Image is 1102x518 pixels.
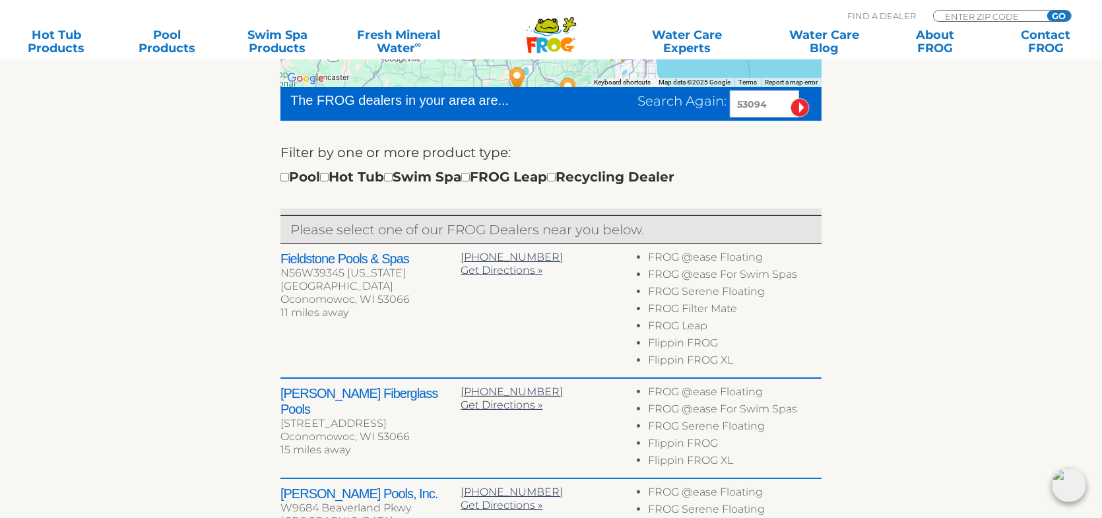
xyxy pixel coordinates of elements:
[648,302,822,319] li: FROG Filter Mate
[345,28,453,55] a: Fresh MineralWater∞
[648,268,822,285] li: FROG @ease For Swim Spas
[280,166,674,187] div: Pool Hot Tub Swim Spa FROG Leap Recycling Dealer
[781,28,867,55] a: Water CareBlog
[589,84,619,120] div: Lake Geneva Pool and Spa - 47 miles away.
[648,403,822,420] li: FROG @ease For Swim Spas
[280,430,461,443] div: Oconomowoc, WI 53066
[648,285,822,302] li: FROG Serene Floating
[659,79,730,86] span: Map data ©2025 Google
[648,486,822,503] li: FROG @ease Floating
[892,28,978,55] a: AboutFROG
[944,11,1033,22] input: Zip Code Form
[553,73,583,108] div: Splashtime Pools and Spas - 37 miles away.
[648,319,822,337] li: FROG Leap
[280,306,348,319] span: 11 miles away
[280,385,461,417] h2: [PERSON_NAME] Fiberglass Pools
[847,10,916,22] p: Find A Dealer
[290,219,812,240] p: Please select one of our FROG Dealers near you below.
[461,486,563,498] a: [PHONE_NUMBER]
[648,385,822,403] li: FROG @ease Floating
[765,79,818,86] a: Report a map error
[280,417,461,430] div: [STREET_ADDRESS]
[280,267,461,293] div: N56W39345 [US_STATE][GEOGRAPHIC_DATA]
[461,499,542,511] a: Get Directions »
[648,454,822,471] li: Flippin FROG XL
[280,486,461,502] h2: [PERSON_NAME] Pools, Inc.
[461,251,563,263] a: [PHONE_NUMBER]
[1047,11,1071,21] input: GO
[648,437,822,454] li: Flippin FROG
[461,385,563,398] a: [PHONE_NUMBER]
[1052,468,1086,502] img: openIcon
[648,420,822,437] li: FROG Serene Floating
[234,28,320,55] a: Swim SpaProducts
[280,251,461,267] h2: Fieldstone Pools & Spas
[648,251,822,268] li: FROG @ease Floating
[13,28,99,55] a: Hot TubProducts
[280,443,350,456] span: 15 miles away
[280,502,461,515] div: W9684 Beaverland Pkwy
[461,264,542,276] a: Get Directions »
[290,90,556,110] div: The FROG dealers in your area are...
[738,79,757,86] a: Terms (opens in new tab)
[594,78,651,87] button: Keyboard shortcuts
[791,98,810,117] input: Submit
[124,28,210,55] a: PoolProducts
[461,399,542,411] a: Get Directions »
[1003,28,1089,55] a: ContactFROG
[280,142,511,163] label: Filter by one or more product type:
[648,354,822,371] li: Flippin FROG XL
[280,293,461,306] div: Oconomowoc, WI 53066
[617,28,757,55] a: Water CareExperts
[648,337,822,354] li: Flippin FROG
[284,70,327,87] img: Google
[502,62,533,98] div: Nelson's HomeTowne Recreation - 35 miles away.
[415,39,422,49] sup: ∞
[284,70,327,87] a: Open this area in Google Maps (opens a new window)
[637,93,727,109] span: Search Again:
